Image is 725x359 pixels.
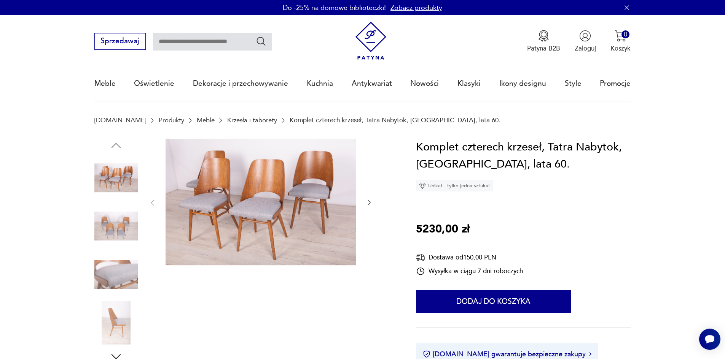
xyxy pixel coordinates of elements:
[94,39,146,45] a: Sprzedawaj
[390,3,442,13] a: Zobacz produkty
[416,221,470,238] p: 5230,00 zł
[94,66,116,101] a: Meble
[416,180,493,191] div: Unikat - tylko jedna sztuka!
[94,204,138,248] img: Zdjęcie produktu Komplet czterech krzeseł, Tatra Nabytok, Czechosłowacja, lata 60.
[197,117,215,124] a: Meble
[575,44,596,53] p: Zaloguj
[538,30,550,42] img: Ikona medalu
[94,33,146,50] button: Sprzedawaj
[159,117,184,124] a: Produkty
[621,30,629,38] div: 0
[227,117,277,124] a: Krzesła i taborety
[699,329,720,350] iframe: Smartsupp widget button
[527,30,560,53] a: Ikona medaluPatyna B2B
[94,301,138,345] img: Zdjęcie produktu Komplet czterech krzeseł, Tatra Nabytok, Czechosłowacja, lata 60.
[423,350,430,358] img: Ikona certyfikatu
[416,253,425,262] img: Ikona dostawy
[527,44,560,53] p: Patyna B2B
[575,30,596,53] button: Zaloguj
[419,182,426,189] img: Ikona diamentu
[290,117,500,124] p: Komplet czterech krzeseł, Tatra Nabytok, [GEOGRAPHIC_DATA], lata 60.
[193,66,288,101] a: Dekoracje i przechowywanie
[283,3,386,13] p: Do -25% na domowe biblioteczki!
[307,66,333,101] a: Kuchnia
[579,30,591,42] img: Ikonka użytkownika
[499,66,546,101] a: Ikony designu
[600,66,631,101] a: Promocje
[352,66,392,101] a: Antykwariat
[416,267,523,276] div: Wysyłka w ciągu 7 dni roboczych
[94,117,146,124] a: [DOMAIN_NAME]
[589,352,591,356] img: Ikona strzałki w prawo
[134,66,174,101] a: Oświetlenie
[423,350,591,359] button: [DOMAIN_NAME] gwarantuje bezpieczne zakupy
[94,253,138,296] img: Zdjęcie produktu Komplet czterech krzeseł, Tatra Nabytok, Czechosłowacja, lata 60.
[565,66,582,101] a: Style
[457,66,481,101] a: Klasyki
[352,22,390,60] img: Patyna - sklep z meblami i dekoracjami vintage
[256,36,267,47] button: Szukaj
[610,30,631,53] button: 0Koszyk
[610,44,631,53] p: Koszyk
[416,253,523,262] div: Dostawa od 150,00 PLN
[410,66,439,101] a: Nowości
[94,156,138,199] img: Zdjęcie produktu Komplet czterech krzeseł, Tatra Nabytok, Czechosłowacja, lata 60.
[416,139,631,173] h1: Komplet czterech krzeseł, Tatra Nabytok, [GEOGRAPHIC_DATA], lata 60.
[166,139,356,266] img: Zdjęcie produktu Komplet czterech krzeseł, Tatra Nabytok, Czechosłowacja, lata 60.
[416,290,571,313] button: Dodaj do koszyka
[615,30,626,42] img: Ikona koszyka
[527,30,560,53] button: Patyna B2B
